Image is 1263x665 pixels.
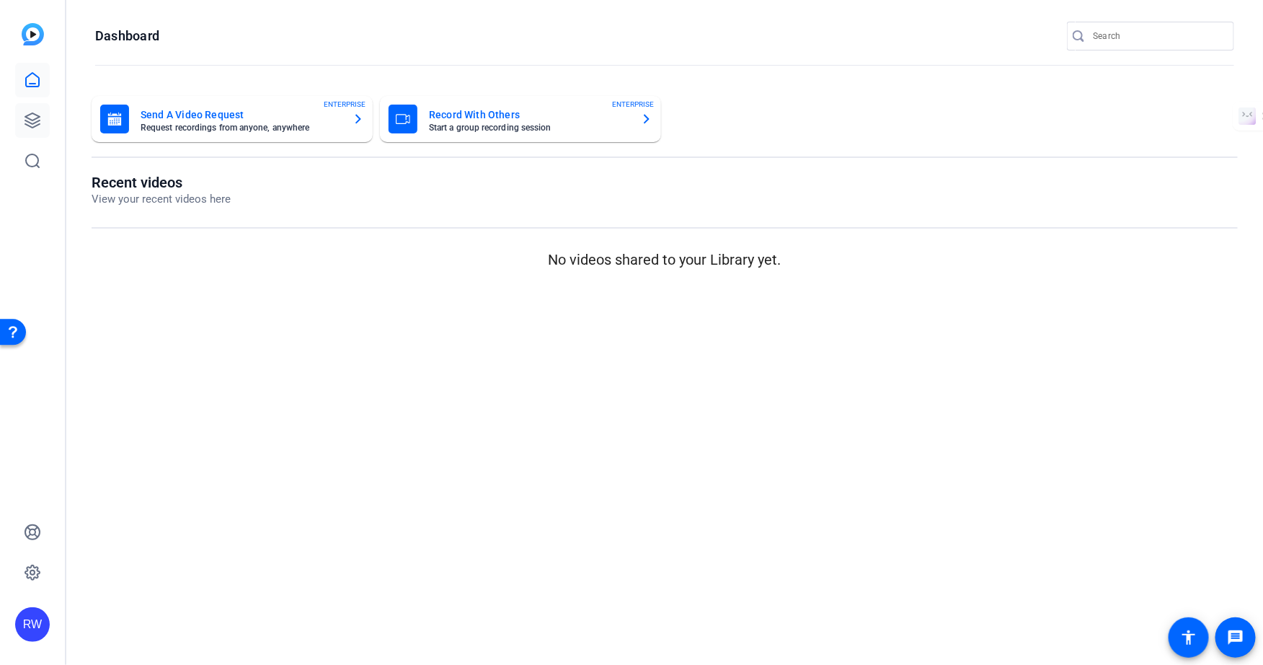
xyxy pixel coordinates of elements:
[92,191,231,208] p: View your recent videos here
[15,607,50,642] div: RW
[92,249,1238,270] p: No videos shared to your Library yet.
[95,27,159,45] h1: Dashboard
[1180,629,1197,646] mat-icon: accessibility
[612,99,654,110] span: ENTERPRISE
[429,123,629,132] mat-card-subtitle: Start a group recording session
[1227,629,1244,646] mat-icon: message
[141,123,341,132] mat-card-subtitle: Request recordings from anyone, anywhere
[1093,27,1223,45] input: Search
[324,99,365,110] span: ENTERPRISE
[429,106,629,123] mat-card-title: Record With Others
[92,174,231,191] h1: Recent videos
[92,96,373,142] button: Send A Video RequestRequest recordings from anyone, anywhereENTERPRISE
[380,96,661,142] button: Record With OthersStart a group recording sessionENTERPRISE
[22,23,44,45] img: blue-gradient.svg
[141,106,341,123] mat-card-title: Send A Video Request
